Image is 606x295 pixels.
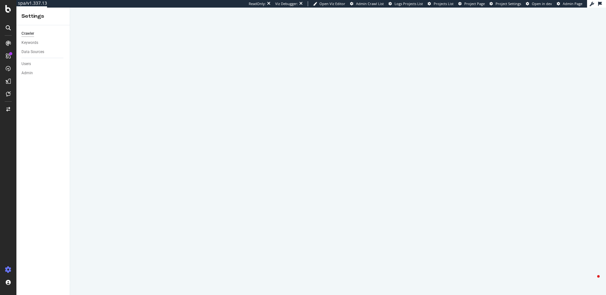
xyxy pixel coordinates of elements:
[21,39,65,46] a: Keywords
[496,1,521,6] span: Project Settings
[490,1,521,6] a: Project Settings
[458,1,485,6] a: Project Page
[526,1,552,6] a: Open in dev
[428,1,454,6] a: Projects List
[319,1,345,6] span: Open Viz Editor
[356,1,384,6] span: Admin Crawl List
[249,1,266,6] div: ReadOnly:
[563,1,582,6] span: Admin Page
[21,49,65,55] a: Data Sources
[557,1,582,6] a: Admin Page
[21,61,31,67] div: Users
[464,1,485,6] span: Project Page
[350,1,384,6] a: Admin Crawl List
[21,70,33,76] div: Admin
[395,1,423,6] span: Logs Projects List
[389,1,423,6] a: Logs Projects List
[21,30,34,37] div: Crawler
[313,1,345,6] a: Open Viz Editor
[532,1,552,6] span: Open in dev
[21,70,65,76] a: Admin
[21,39,38,46] div: Keywords
[21,13,65,20] div: Settings
[275,1,298,6] div: Viz Debugger:
[434,1,454,6] span: Projects List
[21,61,65,67] a: Users
[585,274,600,289] iframe: Intercom live chat
[21,49,44,55] div: Data Sources
[21,30,65,37] a: Crawler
